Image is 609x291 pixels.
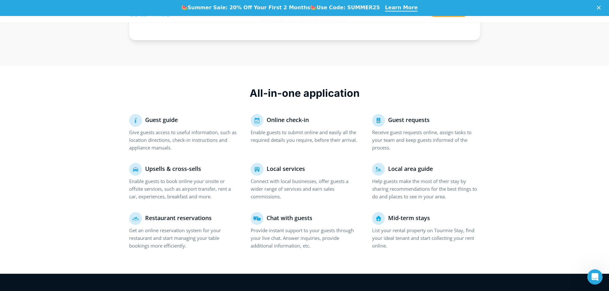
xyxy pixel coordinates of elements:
p: Give guests access to useful information, such as location directions, check-in instructions and ... [129,128,237,151]
span: Guest requests [388,116,430,124]
a: Learn More [385,4,418,11]
span: Local services [267,165,305,172]
div: Close [597,6,603,10]
span: Chat with guests [267,214,312,222]
b: Use Code: SUMMER25 [316,4,380,11]
p: Connect with local businesses, offer guests a wider range of services and earn sales commissions. [251,177,359,200]
p: Get an online reservation system for your restaurant and start managing your table bookings more ... [129,226,237,249]
iframe: Intercom live chat [587,269,603,285]
b: Summer Sale: 20% Off Your First 2 Months [188,4,310,11]
p: Receive guest requests online, assign tasks to your team and keep guests informed of the process. [372,128,480,151]
p: Enable guests to book online your onsite or offsite services, such as airport transfer, rent a ca... [129,177,237,200]
p: Help guests make the most of their stay by sharing recommendations for the best things to do and ... [372,177,480,200]
p: Provide instant support to your guests through your live chat. Answer inquiries, provide addition... [251,226,359,249]
span: Mid-term stays [388,214,430,222]
span: All-in-one application [250,87,360,99]
span: Local area guide [388,165,433,172]
p: List your rental property on Tourmie Stay, find your ideal tenant and start collecting your rent ... [372,226,480,249]
span: Upsells & cross-sells [145,165,201,172]
span: Free 30-day trial. No credit card needed. [261,17,348,23]
p: Enable guests to submit online and easily all the required details you require, before their arri... [251,128,359,144]
div: 🍉 🍉 [181,4,380,11]
span: Online check-in [267,116,309,124]
span: Guest guide [145,116,178,124]
span: Restaurant reservations [145,214,212,222]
